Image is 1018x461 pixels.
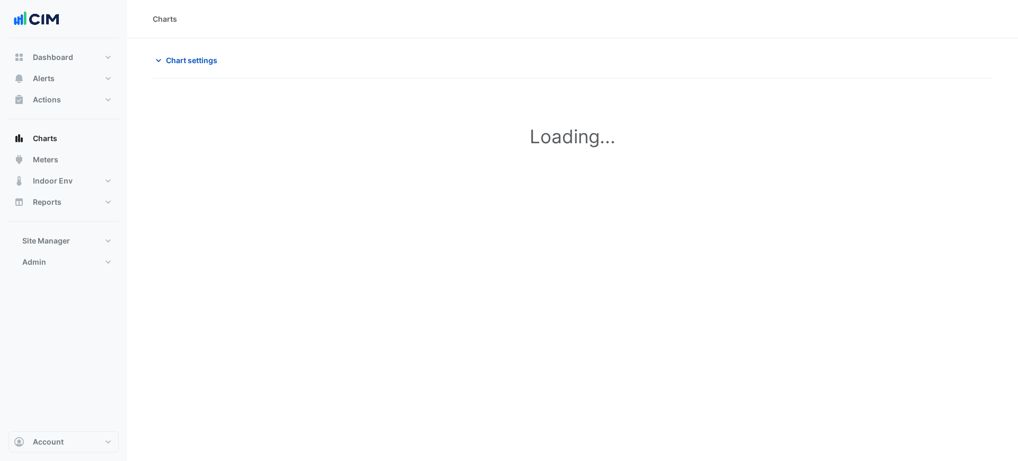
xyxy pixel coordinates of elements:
button: Chart settings [153,51,224,69]
span: Charts [33,133,57,144]
button: Dashboard [8,47,119,68]
img: Company Logo [13,8,60,30]
span: Meters [33,154,58,165]
button: Reports [8,192,119,213]
span: Chart settings [166,55,217,66]
app-icon: Indoor Env [14,176,24,186]
h1: Loading... [176,125,969,147]
app-icon: Actions [14,94,24,105]
button: Site Manager [8,230,119,251]
button: Indoor Env [8,170,119,192]
button: Charts [8,128,119,149]
span: Dashboard [33,52,73,63]
button: Alerts [8,68,119,89]
button: Account [8,431,119,453]
div: Charts [153,13,177,24]
span: Account [33,437,64,447]
span: Indoor Env [33,176,73,186]
button: Meters [8,149,119,170]
span: Alerts [33,73,55,84]
app-icon: Reports [14,197,24,207]
span: Reports [33,197,62,207]
app-icon: Alerts [14,73,24,84]
span: Admin [22,257,46,267]
span: Actions [33,94,61,105]
app-icon: Dashboard [14,52,24,63]
app-icon: Meters [14,154,24,165]
span: Site Manager [22,236,70,246]
app-icon: Charts [14,133,24,144]
button: Admin [8,251,119,273]
button: Actions [8,89,119,110]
